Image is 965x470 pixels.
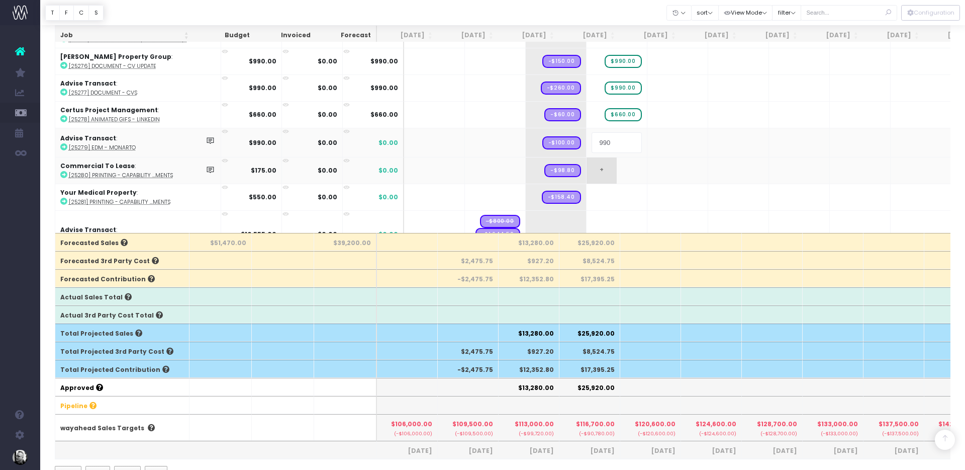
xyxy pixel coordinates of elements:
[499,251,559,269] th: $927.20
[544,164,581,177] span: Streamtime Draft Expense: Printing – Ballarat Mail Works
[817,420,858,429] span: $133,000.00
[378,166,398,175] span: $0.00
[515,420,554,429] span: $113,000.00
[901,5,960,21] button: Configuration
[391,420,432,429] span: $106,000.00
[879,420,919,429] span: $137,500.00
[370,110,398,119] span: $660.00
[194,26,255,45] th: Budget
[499,324,559,342] th: $13,280.00
[564,429,615,437] small: (-$90,780.00)
[55,269,189,287] th: Forecasted Contribution
[55,378,189,396] th: Approved
[13,450,28,465] img: images/default_profile_image.png
[757,420,797,429] span: $128,700.00
[544,108,581,121] span: Streamtime Draft Expense: Design – Jessie Sattler
[635,420,675,429] span: $120,600.00
[499,26,559,45] th: Aug 25: activate to sort column ascending
[55,287,189,305] th: Actual Sales Total
[241,230,276,239] strong: $10,555.00
[499,233,559,251] th: $13,280.00
[868,446,919,455] span: [DATE]
[316,26,377,45] th: Forecast
[559,269,620,287] th: $17,395.25
[382,429,432,437] small: (-$106,000.00)
[605,55,641,68] span: wayahead Sales Forecast Item
[559,233,620,251] th: $25,920.00
[564,446,615,455] span: [DATE]
[88,5,104,21] button: S
[499,378,559,396] th: $13,280.00
[587,158,617,184] span: +
[249,57,276,65] strong: $990.00
[559,251,620,269] th: $8,524.75
[55,324,189,342] th: Total Projected Sales
[808,429,858,437] small: (-$133,000.00)
[59,5,74,21] button: F
[318,57,337,65] strong: $0.00
[742,26,803,45] th: Dec 25: activate to sort column ascending
[625,446,675,455] span: [DATE]
[620,26,681,45] th: Oct 25: activate to sort column ascending
[377,26,438,45] th: Jun 25: activate to sort column ascending
[901,5,960,21] div: Vertical button group
[438,251,499,269] th: $2,475.75
[55,48,221,74] td: :
[318,84,337,92] strong: $0.00
[55,26,194,45] th: Job: activate to sort column ascending
[559,324,620,342] th: $25,920.00
[69,144,136,151] abbr: [25279] EDM - Monarto
[504,429,554,437] small: (-$99,720.00)
[559,378,620,396] th: $25,920.00
[438,360,499,378] th: -$2,475.75
[696,420,736,429] span: $124,600.00
[189,233,252,251] th: $51,470.00
[863,26,924,45] th: Feb 26: activate to sort column ascending
[718,5,773,21] button: View Mode
[499,360,559,378] th: $12,352.80
[55,128,221,156] td: :
[55,74,221,101] td: :
[55,157,221,184] td: :
[559,360,620,378] th: $17,395.25
[542,55,581,68] span: Streamtime Draft Expense: Design – Tinstar
[559,26,620,45] th: Sep 25: activate to sort column ascending
[60,424,144,432] a: wayahead Sales Targets
[378,193,398,202] span: $0.00
[801,5,897,21] input: Search...
[378,230,398,239] span: $0.00
[249,84,276,92] strong: $990.00
[542,191,581,204] span: Streamtime Draft Expense: Printing – Ballarat Mail Works
[378,138,398,147] span: $0.00
[868,429,919,437] small: (-$137,500.00)
[60,134,116,142] strong: Advise Transact
[382,446,432,455] span: [DATE]
[438,269,499,287] th: -$2,475.75
[625,429,675,437] small: (-$120,600.00)
[559,342,620,360] th: $8,524.75
[60,79,116,88] strong: Advise Transact
[60,225,116,234] strong: Advise Transact
[55,360,189,378] th: Total Projected Contribution
[808,446,858,455] span: [DATE]
[691,5,719,21] button: sort
[681,26,742,45] th: Nov 25: activate to sort column ascending
[747,446,797,455] span: [DATE]
[255,26,316,45] th: Invoiced
[69,36,187,43] abbr: [25274] Document - CV - Mark Wizel
[318,166,337,175] strong: $0.00
[605,82,641,95] span: wayahead Sales Forecast Item
[443,446,493,455] span: [DATE]
[318,138,337,147] strong: $0.00
[772,5,801,21] button: filter
[73,5,89,21] button: C
[60,52,171,61] strong: [PERSON_NAME] Property Group
[69,116,160,123] abbr: [25278] Animated GIFs - LinkedIn
[45,5,104,21] div: Vertical button group
[452,420,493,429] span: $109,500.00
[55,251,189,269] th: Forecasted 3rd Party Cost
[803,26,863,45] th: Jan 26: activate to sort column ascending
[504,446,554,455] span: [DATE]
[55,101,221,128] td: :
[69,89,137,97] abbr: [25277] Document - CVs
